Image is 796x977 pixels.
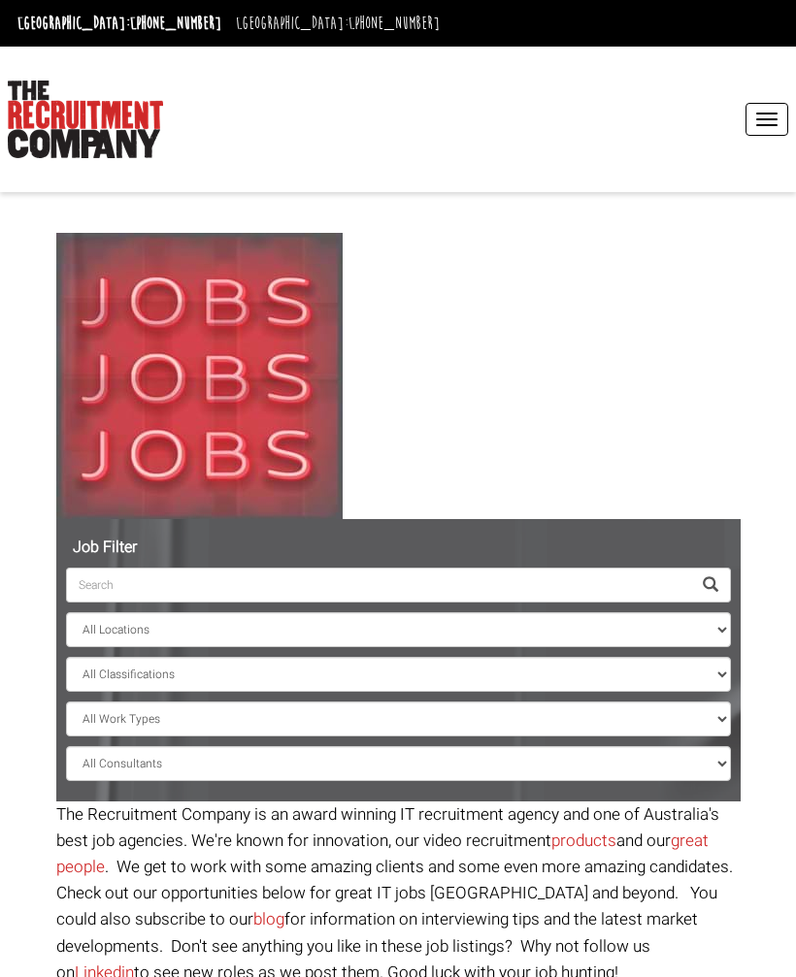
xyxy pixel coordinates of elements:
[551,829,616,853] a: products
[348,13,440,34] a: [PHONE_NUMBER]
[13,8,226,39] li: [GEOGRAPHIC_DATA]:
[130,13,221,34] a: [PHONE_NUMBER]
[56,829,709,879] a: great people
[66,568,691,602] input: Search
[231,8,445,39] li: [GEOGRAPHIC_DATA]:
[253,907,284,931] a: blog
[8,81,163,158] img: The Recruitment Company
[66,539,731,557] h5: Job Filter
[56,233,343,519] img: Jobs, Jobs, Jobs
